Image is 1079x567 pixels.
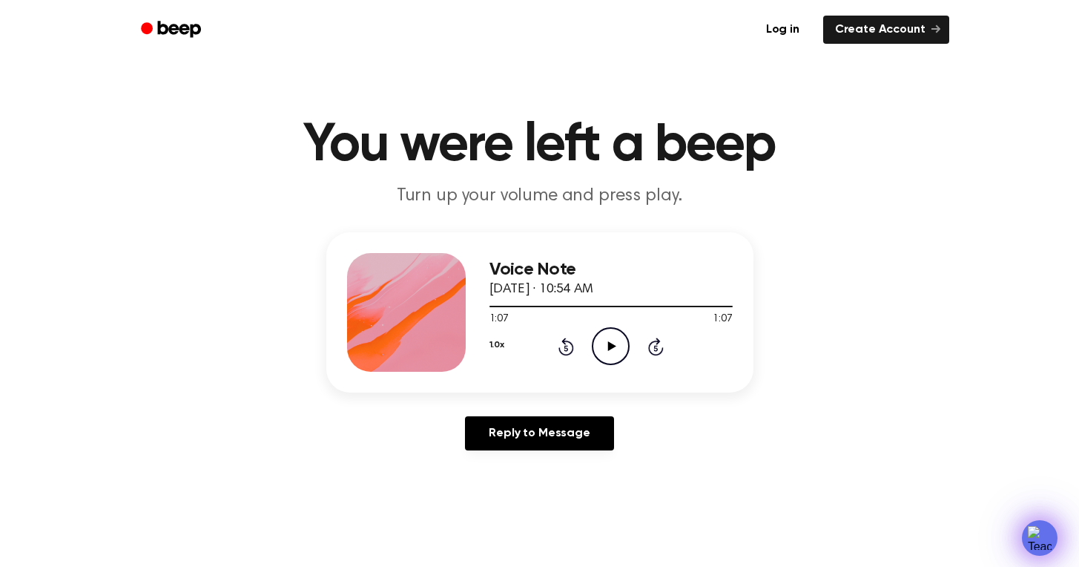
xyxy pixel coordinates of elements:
a: Log in [751,13,814,47]
a: Create Account [823,16,949,44]
h1: You were left a beep [160,119,920,172]
button: 1.0x [489,332,504,358]
a: Beep [131,16,214,45]
p: Turn up your volume and press play. [255,184,825,209]
a: Reply to Message [465,416,613,450]
span: 1:07 [713,312,732,327]
span: [DATE] · 10:54 AM [489,283,593,296]
span: 1:07 [489,312,509,327]
h3: Voice Note [489,260,733,280]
